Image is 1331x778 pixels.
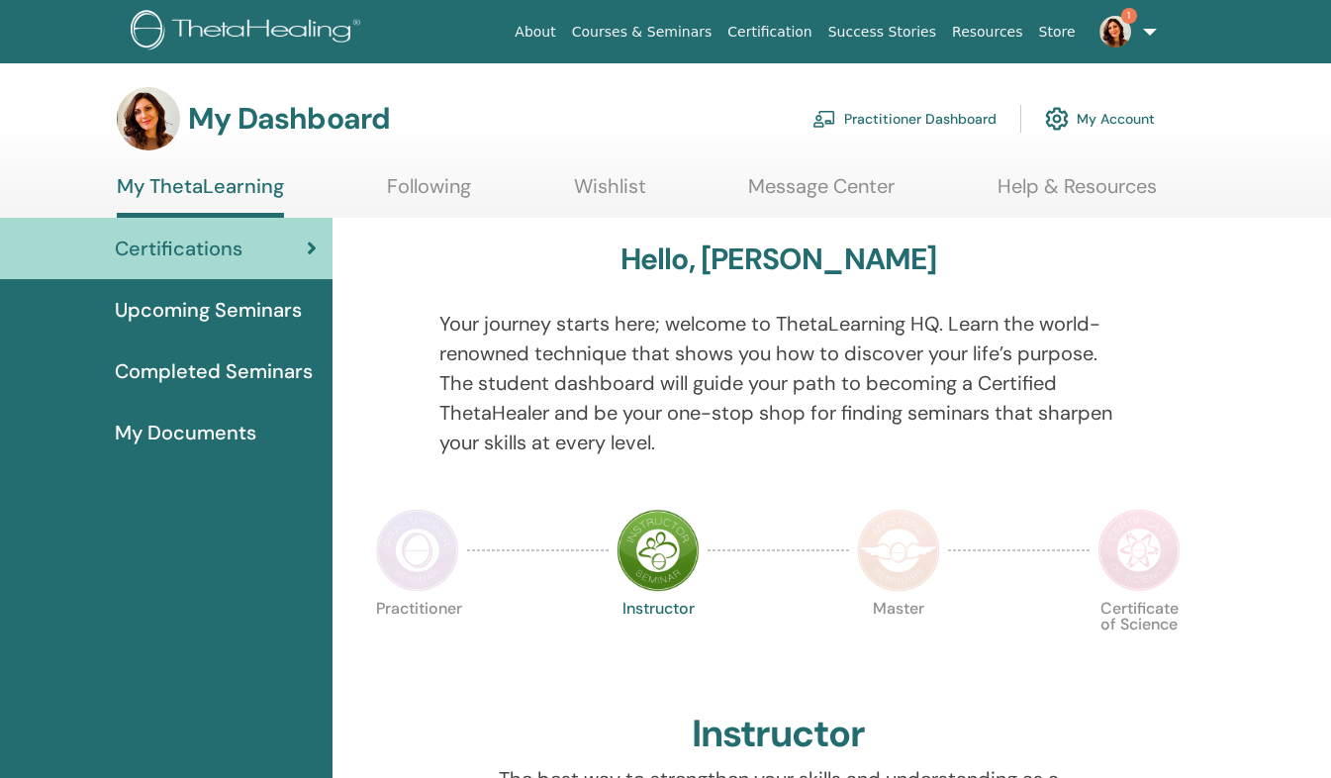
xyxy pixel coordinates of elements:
[812,110,836,128] img: chalkboard-teacher.svg
[1031,14,1084,50] a: Store
[117,87,180,150] img: default.jpg
[1099,16,1131,48] img: default.jpg
[719,14,819,50] a: Certification
[1045,102,1069,136] img: cog.svg
[1097,509,1181,592] img: Certificate of Science
[115,234,242,263] span: Certifications
[188,101,390,137] h3: My Dashboard
[117,174,284,218] a: My ThetaLearning
[115,418,256,447] span: My Documents
[812,97,997,141] a: Practitioner Dashboard
[115,295,302,325] span: Upcoming Seminars
[564,14,720,50] a: Courses & Seminars
[1097,601,1181,684] p: Certificate of Science
[617,509,700,592] img: Instructor
[857,601,940,684] p: Master
[748,174,895,213] a: Message Center
[574,174,646,213] a: Wishlist
[387,174,471,213] a: Following
[692,712,865,757] h2: Instructor
[376,601,459,684] p: Practitioner
[857,509,940,592] img: Master
[617,601,700,684] p: Instructor
[376,509,459,592] img: Practitioner
[620,242,937,277] h3: Hello, [PERSON_NAME]
[944,14,1031,50] a: Resources
[1045,97,1155,141] a: My Account
[998,174,1157,213] a: Help & Resources
[439,309,1118,457] p: Your journey starts here; welcome to ThetaLearning HQ. Learn the world-renowned technique that sh...
[115,356,313,386] span: Completed Seminars
[507,14,563,50] a: About
[1121,8,1137,24] span: 1
[820,14,944,50] a: Success Stories
[131,10,367,54] img: logo.png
